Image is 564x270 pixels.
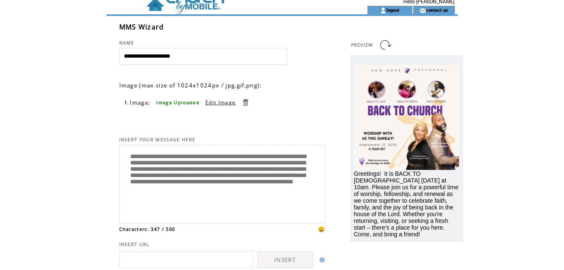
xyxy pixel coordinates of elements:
img: account_icon.gif [380,7,386,14]
img: help.gif [317,257,325,262]
span: Image: [130,99,150,106]
span: Characters: 347 / 500 [119,226,176,232]
a: Edit Image [205,99,236,106]
span: INSERT YOUR MESSAGE HERE [119,137,196,143]
span: INSERT URL [119,241,150,247]
span: 😀 [318,225,325,233]
span: NAME [119,40,134,46]
img: contact_us_icon.gif [420,7,426,14]
span: 1. [124,100,129,106]
span: PREVIEW [351,42,373,48]
a: Delete this item [241,98,249,106]
span: Greetings! It is BACK TO [DEMOGRAPHIC_DATA] [DATE] at 10am. Please join us for a powerful time of... [354,170,459,238]
span: Image (max size of 1024x1024px / jpg,gif,png): [119,82,262,89]
span: Image Uploaded [156,100,199,106]
a: INSERT [257,251,313,268]
a: logout [386,7,399,13]
span: MMS Wizard [119,22,164,32]
a: contact us [426,7,448,13]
